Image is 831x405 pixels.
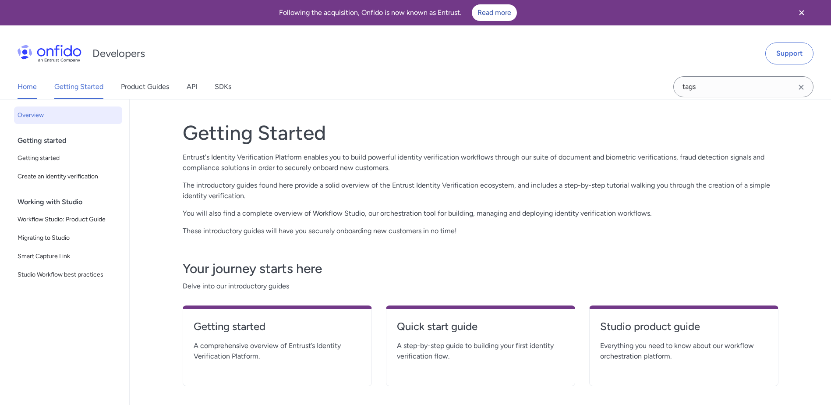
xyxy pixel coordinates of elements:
div: Following the acquisition, Onfido is now known as Entrust. [11,4,785,21]
h4: Studio product guide [600,320,767,334]
a: Getting started [14,149,122,167]
svg: Close banner [796,7,807,18]
a: Create an identity verification [14,168,122,185]
a: Migrating to Studio [14,229,122,247]
div: Working with Studio [18,193,126,211]
span: Create an identity verification [18,171,119,182]
a: Studio product guide [600,320,767,341]
span: Migrating to Studio [18,233,119,243]
span: Studio Workflow best practices [18,270,119,280]
img: Onfido Logo [18,45,81,62]
button: Close banner [785,2,818,24]
a: Support [765,43,813,64]
h3: Your journey starts here [183,260,778,277]
a: Smart Capture Link [14,248,122,265]
a: SDKs [215,75,231,99]
span: Workflow Studio: Product Guide [18,214,119,225]
a: Home [18,75,37,99]
span: Delve into our introductory guides [183,281,778,291]
span: Getting started [18,153,119,163]
p: Entrust's Identity Verification Platform enables you to build powerful identity verification work... [183,152,778,173]
a: Product Guides [121,75,169,99]
h4: Getting started [194,320,361,334]
p: These introductory guides will have you securely onboarding new customers in no time! [183,226,778,236]
span: Everything you need to know about our workflow orchestration platform. [600,341,767,362]
p: You will also find a complete overview of Workflow Studio, our orchestration tool for building, m... [183,208,778,219]
a: Overview [14,107,122,124]
input: Onfido search input field [673,76,813,97]
p: The introductory guides found here provide a solid overview of the Entrust Identity Verification ... [183,180,778,201]
h1: Getting Started [183,121,778,145]
h1: Developers [92,46,145,60]
h4: Quick start guide [397,320,564,334]
span: A comprehensive overview of Entrust’s Identity Verification Platform. [194,341,361,362]
span: Overview [18,110,119,121]
a: Workflow Studio: Product Guide [14,211,122,228]
svg: Clear search field button [796,82,806,92]
div: Getting started [18,132,126,149]
a: Getting Started [54,75,103,99]
a: Studio Workflow best practices [14,266,122,284]
a: API [187,75,197,99]
span: Smart Capture Link [18,251,119,262]
a: Quick start guide [397,320,564,341]
span: A step-by-step guide to building your first identity verification flow. [397,341,564,362]
a: Getting started [194,320,361,341]
a: Read more [472,4,517,21]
